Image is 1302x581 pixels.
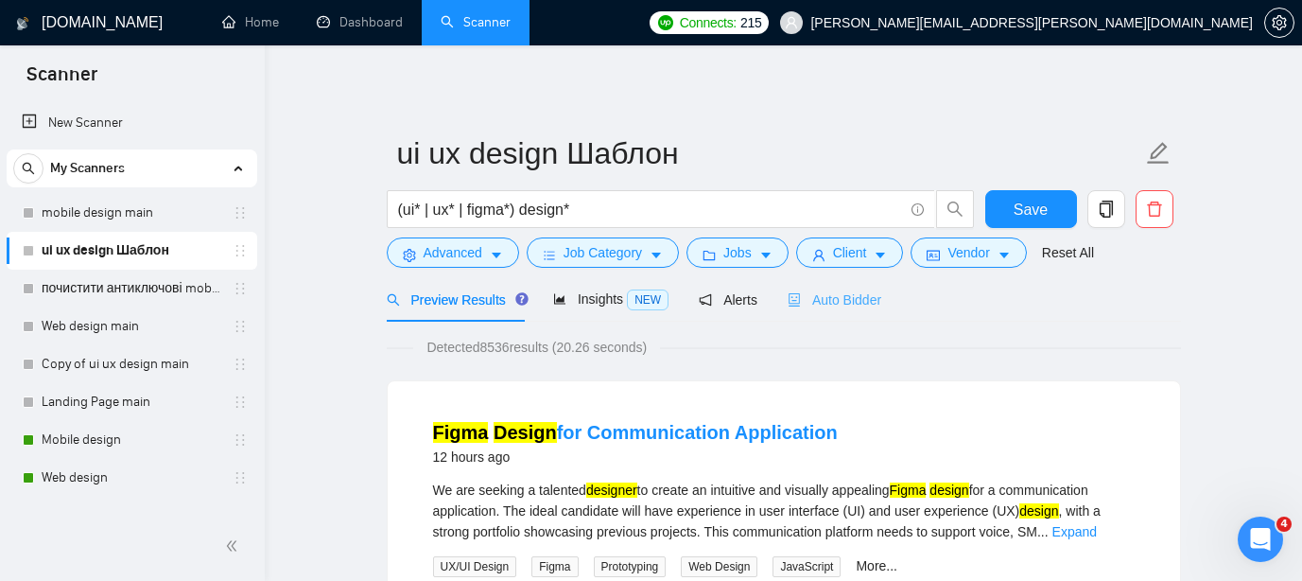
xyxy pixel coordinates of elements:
mark: designer [586,483,637,498]
a: searchScanner [441,14,511,30]
div: We are seeking a talented to create an intuitive and visually appealing for a communication appli... [433,480,1135,542]
span: Save [1014,198,1048,221]
span: holder [233,243,248,258]
input: Search Freelance Jobs... [398,198,903,221]
span: Auto Bidder [788,292,881,308]
div: Tooltip anchor [513,290,530,308]
span: copy [1088,201,1124,218]
a: mobile design main [42,194,221,232]
a: dashboardDashboard [317,14,403,30]
mark: Figma [890,483,927,498]
img: logo [16,9,29,39]
mark: Design [494,422,557,443]
span: 215 [740,12,761,33]
span: holder [233,319,248,334]
a: More... [856,558,897,573]
span: Connects: [680,12,737,33]
span: Prototyping [594,556,667,577]
span: Preview Results [387,292,523,308]
a: Web design [42,459,221,497]
button: search [13,153,43,184]
span: Alerts [699,292,757,308]
mark: Figma [433,422,489,443]
a: Mobile design [42,421,221,459]
span: holder [233,432,248,448]
span: ... [1037,524,1049,539]
span: folder [703,248,716,262]
div: 12 hours ago [433,446,838,468]
span: caret-down [874,248,887,262]
span: bars [543,248,556,262]
span: Vendor [947,242,989,263]
span: Advanced [424,242,482,263]
span: holder [233,395,248,410]
a: Web design main [42,308,221,345]
span: caret-down [998,248,1011,262]
span: UX/UI Design [433,556,517,577]
a: Reset All [1042,242,1094,263]
span: robot [788,293,801,307]
span: info-circle [911,203,924,216]
span: notification [699,293,712,307]
a: Expand [1052,524,1097,539]
span: search [387,293,400,307]
button: barsJob Categorycaret-down [527,238,679,268]
span: My Scanners [50,150,125,187]
span: Insights [553,291,668,307]
span: holder [233,470,248,485]
span: setting [403,248,416,262]
a: New Scanner [22,104,242,142]
button: delete [1136,190,1173,228]
a: homeHome [222,14,279,30]
a: почистити антиключові mobile design main [42,270,221,308]
span: Client [833,242,867,263]
button: copy [1087,190,1125,228]
a: Landing Page main [42,383,221,421]
button: userClientcaret-down [796,238,904,268]
input: Scanner name... [397,130,1142,177]
span: idcard [927,248,940,262]
span: Job Category [564,242,642,263]
li: New Scanner [7,104,257,142]
a: setting [1264,15,1294,30]
button: setting [1264,8,1294,38]
span: setting [1265,15,1293,30]
img: upwork-logo.png [658,15,673,30]
span: caret-down [490,248,503,262]
span: Jobs [723,242,752,263]
span: Scanner [11,61,113,100]
button: idcardVendorcaret-down [911,238,1026,268]
span: user [812,248,825,262]
button: settingAdvancedcaret-down [387,238,519,268]
span: caret-down [650,248,663,262]
span: search [937,201,973,218]
span: delete [1137,201,1172,218]
span: JavaScript [773,556,841,577]
button: folderJobscaret-down [686,238,789,268]
span: NEW [627,290,668,310]
span: area-chart [553,292,566,306]
mark: design [929,483,968,498]
span: Detected 8536 results (20.26 seconds) [413,337,660,358]
span: 4 [1276,517,1292,532]
button: search [936,190,974,228]
span: user [785,16,798,29]
span: holder [233,205,248,220]
span: holder [233,357,248,372]
mark: design [1019,503,1058,519]
span: caret-down [759,248,773,262]
span: search [14,162,43,175]
iframe: Intercom live chat [1238,517,1283,562]
li: My Scanners [7,150,257,497]
span: double-left [225,537,244,555]
a: Figma Designfor Communication Application [433,422,838,443]
span: Web Design [681,556,757,577]
button: Save [985,190,1077,228]
span: holder [233,281,248,296]
a: Copy of ui ux design main [42,345,221,383]
a: ui ux design Шаблон [42,232,221,270]
span: Figma [531,556,578,577]
span: edit [1146,141,1171,166]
